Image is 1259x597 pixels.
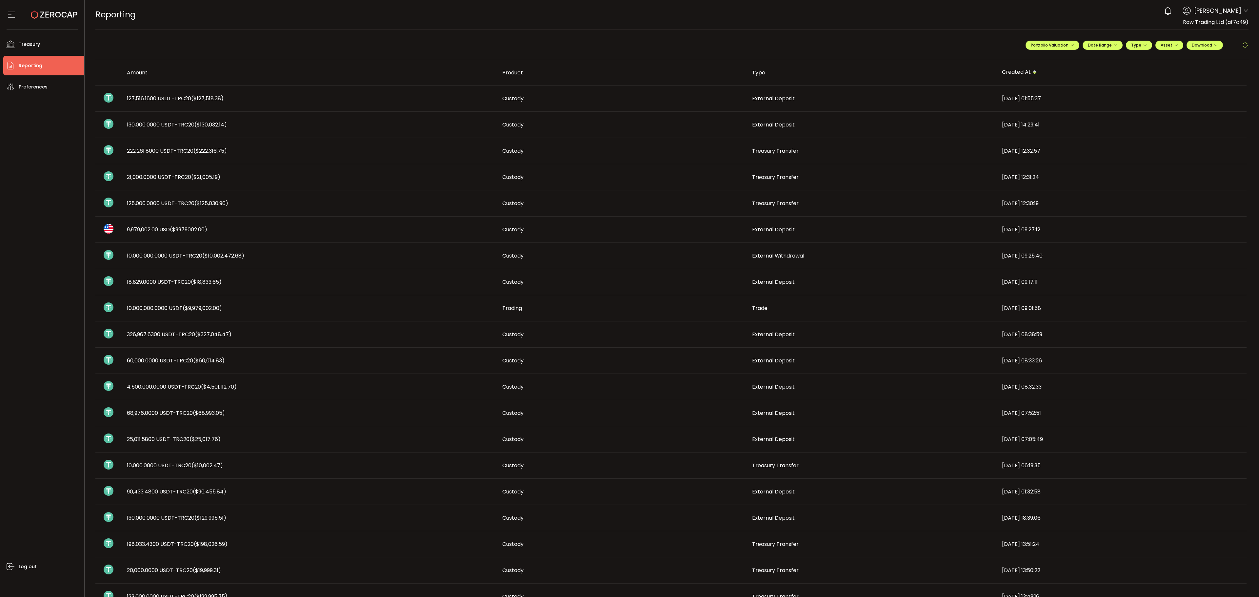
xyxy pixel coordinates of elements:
div: [DATE] 14:29:41 [997,121,1247,128]
span: Custody [502,121,524,128]
span: ($125,030.90) [194,200,228,207]
div: [DATE] 01:55:37 [997,95,1247,102]
span: External Deposit [752,226,795,233]
span: ($90,455.84) [193,488,226,495]
div: [DATE] 09:17:11 [997,278,1247,286]
div: [DATE] 08:32:33 [997,383,1247,391]
div: [DATE] 07:05:49 [997,435,1247,443]
span: ($327,048.47) [195,331,231,338]
span: Trading [502,304,522,312]
span: Custody [502,435,524,443]
div: [DATE] 18:39:06 [997,514,1247,522]
span: Custody [502,173,524,181]
span: Custody [502,540,524,548]
span: Treasury Transfer [752,173,799,181]
span: ($21,005.19) [191,173,220,181]
span: 10,000.0000 USDT-TRC20 [127,462,223,469]
span: Trade [752,304,768,312]
span: Custody [502,567,524,574]
span: Treasury Transfer [752,540,799,548]
div: [DATE] 13:51:24 [997,540,1247,548]
div: Amount [122,69,497,76]
span: Custody [502,95,524,102]
span: 60,000.0000 USDT-TRC20 [127,357,225,364]
span: Custody [502,462,524,469]
img: usdt_portfolio.svg [104,460,113,470]
span: Portfolio Valuation [1031,42,1074,48]
span: ($68,993.05) [193,409,225,417]
span: Custody [502,200,524,207]
span: 125,000.0000 USDT-TRC20 [127,200,228,207]
img: usd_portfolio.svg [104,224,113,234]
span: External Deposit [752,435,795,443]
img: usdt_portfolio.svg [104,276,113,286]
img: usdt_portfolio.svg [104,538,113,548]
span: Treasury [19,40,40,49]
span: ($10,002,472.68) [202,252,244,260]
span: ($18,833.65) [191,278,222,286]
span: 20,000.0000 USDT-TRC20 [127,567,221,574]
span: Treasury Transfer [752,462,799,469]
span: Download [1192,42,1218,48]
span: External Deposit [752,95,795,102]
span: ($9,979,002.00) [183,304,222,312]
span: ($198,026.59) [194,540,228,548]
img: usdt_portfolio.svg [104,250,113,260]
span: Treasury Transfer [752,147,799,155]
span: Type [1131,42,1147,48]
span: 130,000.0000 USDT-TRC20 [127,121,227,128]
span: 10,000,000.0000 USDT-TRC20 [127,252,244,260]
img: usdt_portfolio.svg [104,486,113,496]
span: Custody [502,147,524,155]
div: [DATE] 08:33:26 [997,357,1247,364]
div: [DATE] 01:32:58 [997,488,1247,495]
span: External Deposit [752,278,795,286]
img: usdt_portfolio.svg [104,355,113,365]
img: usdt_portfolio.svg [104,171,113,181]
span: ($9979002.00) [170,226,207,233]
span: 9,979,002.00 USD [127,226,207,233]
span: 25,011.5800 USDT-TRC20 [127,435,221,443]
iframe: Chat Widget [1226,566,1259,597]
img: usdt_portfolio.svg [104,119,113,129]
button: Portfolio Valuation [1026,41,1079,50]
span: ($10,002.47) [191,462,223,469]
span: ($25,017.76) [190,435,221,443]
img: usdt_portfolio.svg [104,433,113,443]
span: Custody [502,409,524,417]
img: usdt_portfolio.svg [104,329,113,338]
span: 4,500,000.0000 USDT-TRC20 [127,383,237,391]
span: 68,976.0000 USDT-TRC20 [127,409,225,417]
span: External Deposit [752,331,795,338]
span: External Withdrawal [752,252,804,260]
span: Custody [502,383,524,391]
div: [DATE] 08:38:59 [997,331,1247,338]
span: Raw Trading Ltd (af7c49) [1183,18,1249,26]
img: usdt_portfolio.svg [104,381,113,391]
span: Custody [502,331,524,338]
span: Preferences [19,82,48,92]
img: usdt_portfolio.svg [104,565,113,574]
span: 326,967.6300 USDT-TRC20 [127,331,231,338]
span: Reporting [19,61,42,70]
div: [DATE] 12:31:24 [997,173,1247,181]
span: Custody [502,514,524,522]
span: ($127,518.38) [191,95,224,102]
span: Custody [502,252,524,260]
div: Created At [997,67,1247,78]
button: Date Range [1083,41,1123,50]
span: Custody [502,278,524,286]
span: Log out [19,562,37,571]
span: 21,000.0000 USDT-TRC20 [127,173,220,181]
span: 90,433.4800 USDT-TRC20 [127,488,226,495]
img: usdt_portfolio.svg [104,198,113,207]
span: Custody [502,488,524,495]
div: [DATE] 12:30:19 [997,200,1247,207]
span: External Deposit [752,121,795,128]
img: usdt_portfolio.svg [104,512,113,522]
img: usdt_portfolio.svg [104,93,113,103]
span: 127,516.1600 USDT-TRC20 [127,95,224,102]
div: Type [747,69,997,76]
span: 130,000.0000 USDT-TRC20 [127,514,226,522]
div: [DATE] 07:52:51 [997,409,1247,417]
